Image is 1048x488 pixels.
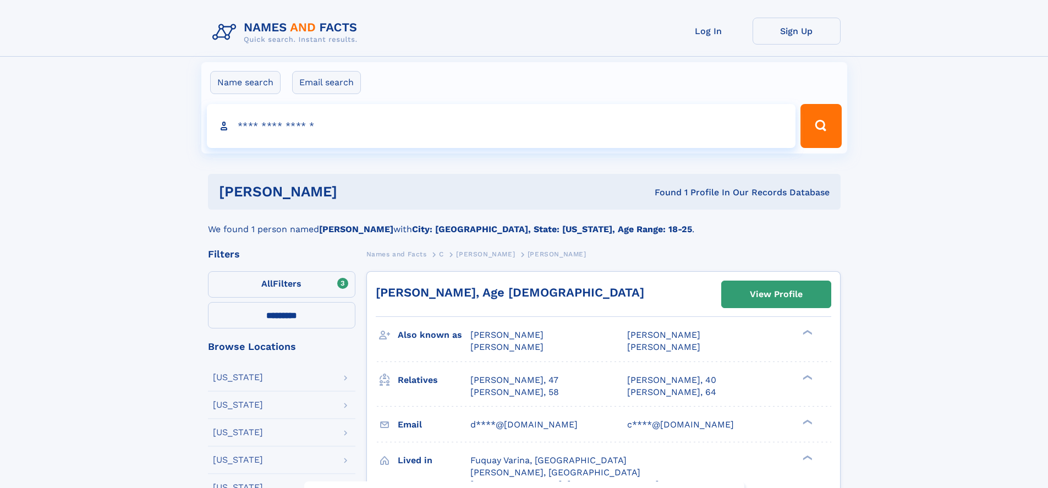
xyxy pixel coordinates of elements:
[208,271,355,298] label: Filters
[412,224,692,234] b: City: [GEOGRAPHIC_DATA], State: [US_STATE], Age Range: 18-25
[292,71,361,94] label: Email search
[470,386,559,398] a: [PERSON_NAME], 58
[319,224,393,234] b: [PERSON_NAME]
[665,18,753,45] a: Log In
[398,451,470,470] h3: Lived in
[376,286,644,299] a: [PERSON_NAME], Age [DEMOGRAPHIC_DATA]
[800,418,813,425] div: ❯
[470,455,627,465] span: Fuquay Varina, [GEOGRAPHIC_DATA]
[456,247,515,261] a: [PERSON_NAME]
[439,250,444,258] span: C
[213,456,263,464] div: [US_STATE]
[753,18,841,45] a: Sign Up
[800,374,813,381] div: ❯
[439,247,444,261] a: C
[627,330,700,340] span: [PERSON_NAME]
[213,373,263,382] div: [US_STATE]
[208,210,841,236] div: We found 1 person named with .
[800,454,813,461] div: ❯
[496,187,830,199] div: Found 1 Profile In Our Records Database
[208,342,355,352] div: Browse Locations
[800,329,813,336] div: ❯
[213,428,263,437] div: [US_STATE]
[219,185,496,199] h1: [PERSON_NAME]
[207,104,796,148] input: search input
[627,374,716,386] a: [PERSON_NAME], 40
[722,281,831,308] a: View Profile
[366,247,427,261] a: Names and Facts
[528,250,586,258] span: [PERSON_NAME]
[750,282,803,307] div: View Profile
[213,401,263,409] div: [US_STATE]
[470,342,544,352] span: [PERSON_NAME]
[470,374,558,386] a: [PERSON_NAME], 47
[210,71,281,94] label: Name search
[398,415,470,434] h3: Email
[208,18,366,47] img: Logo Names and Facts
[627,386,716,398] a: [PERSON_NAME], 64
[800,104,841,148] button: Search Button
[398,326,470,344] h3: Also known as
[261,278,273,289] span: All
[398,371,470,390] h3: Relatives
[456,250,515,258] span: [PERSON_NAME]
[208,249,355,259] div: Filters
[470,467,640,478] span: [PERSON_NAME], [GEOGRAPHIC_DATA]
[627,342,700,352] span: [PERSON_NAME]
[470,330,544,340] span: [PERSON_NAME]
